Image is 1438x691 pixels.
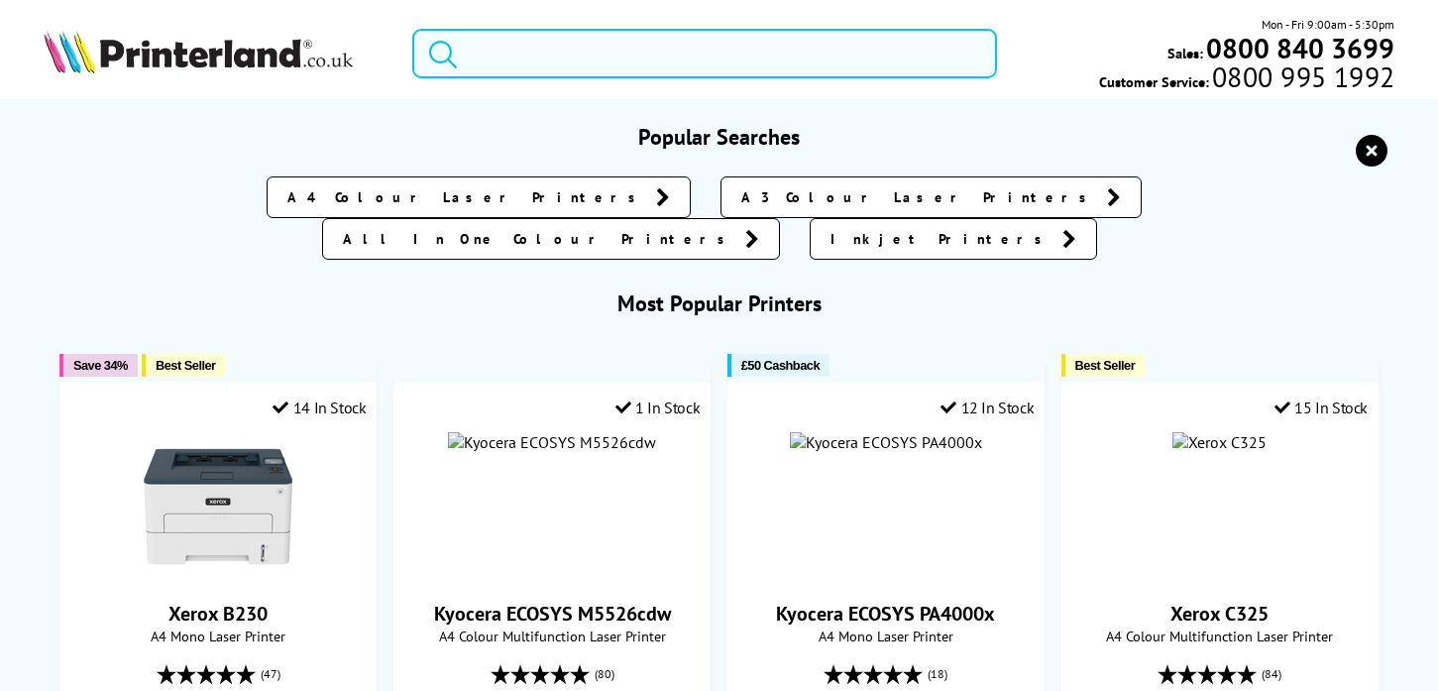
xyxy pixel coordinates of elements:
[1209,67,1394,86] span: 0800 995 1992
[790,432,982,452] img: Kyocera ECOSYS PA4000x
[1099,67,1394,91] span: Customer Service:
[44,289,1395,317] h3: Most Popular Printers
[1075,358,1136,373] span: Best Seller
[830,229,1052,249] span: Inkjet Printers
[267,176,691,218] a: A4 Colour Laser Printers
[810,218,1097,260] a: Inkjet Printers
[615,398,701,417] div: 1 In Stock
[156,358,216,373] span: Best Seller
[741,358,820,373] span: £50 Cashback
[44,123,1395,151] h3: Popular Searches
[940,398,1034,417] div: 12 In Stock
[59,354,138,377] button: Save 34%
[1061,354,1146,377] button: Best Seller
[343,229,735,249] span: All In One Colour Printers
[1172,432,1267,452] img: Xerox C325
[287,187,646,207] span: A4 Colour Laser Printers
[70,627,367,645] span: A4 Mono Laser Printer
[448,432,656,452] img: Kyocera ECOSYS M5526cdw
[1203,39,1394,58] a: 0800 840 3699
[1262,15,1394,34] span: Mon - Fri 9:00am - 5:30pm
[73,358,128,373] span: Save 34%
[322,218,780,260] a: All In One Colour Printers
[738,627,1035,645] span: A4 Mono Laser Printer
[144,565,292,585] a: Xerox B230
[727,354,830,377] button: £50 Cashback
[1167,44,1203,62] span: Sales:
[741,187,1097,207] span: A3 Colour Laser Printers
[404,627,701,645] span: A4 Colour Multifunction Laser Printer
[44,30,388,77] a: Printerland Logo
[776,601,995,627] a: Kyocera ECOSYS PA4000x
[144,432,292,581] img: Xerox B230
[720,176,1142,218] a: A3 Colour Laser Printers
[412,29,997,78] input: Search product or br
[142,354,226,377] button: Best Seller
[1072,627,1369,645] span: A4 Colour Multifunction Laser Printer
[44,30,353,73] img: Printerland Logo
[1170,601,1269,627] a: Xerox C325
[1206,30,1394,66] b: 0800 840 3699
[434,601,671,627] a: Kyocera ECOSYS M5526cdw
[168,601,268,627] a: Xerox B230
[1274,398,1368,417] div: 15 In Stock
[273,398,366,417] div: 14 In Stock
